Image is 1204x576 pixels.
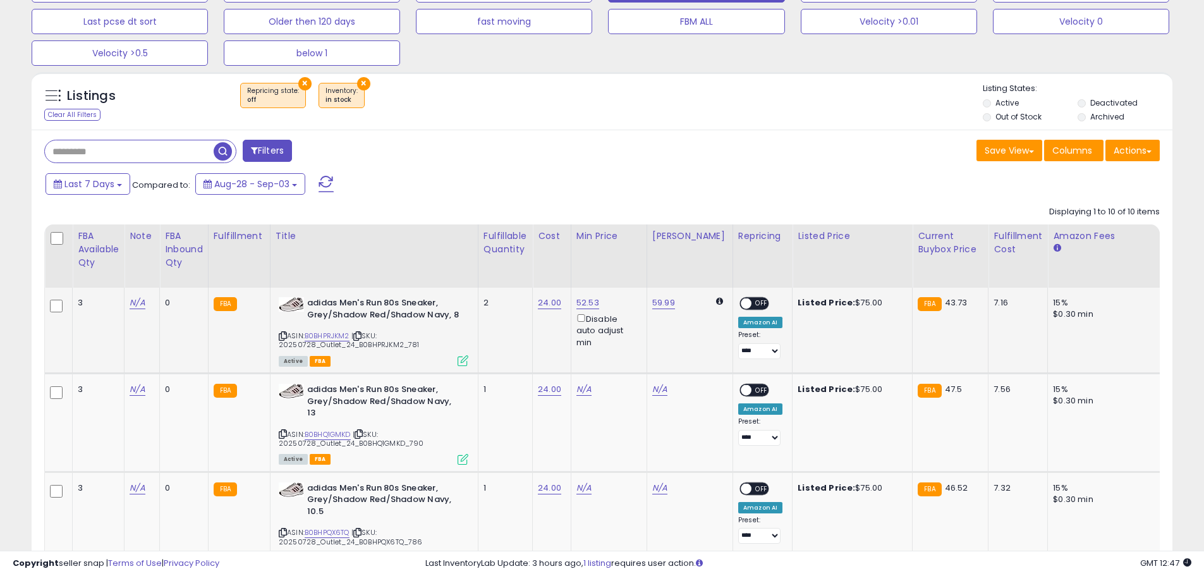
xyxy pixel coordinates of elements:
small: FBA [918,384,941,398]
p: Listing States: [983,83,1172,95]
small: FBA [918,482,941,496]
strong: Copyright [13,557,59,569]
b: adidas Men's Run 80s Sneaker, Grey/Shadow Red/Shadow Navy, 8 [307,297,461,324]
div: 3 [78,384,114,395]
b: Listed Price: [798,482,855,494]
a: 1 listing [583,557,611,569]
div: Disable auto adjust min [576,312,637,348]
span: 2025-09-11 12:47 GMT [1140,557,1191,569]
div: seller snap | | [13,558,219,570]
button: Columns [1044,140,1104,161]
button: Save View [976,140,1042,161]
div: FBA Available Qty [78,230,119,269]
a: N/A [130,482,145,494]
span: FBA [310,454,331,465]
button: Last pcse dt sort [32,9,208,34]
label: Archived [1090,111,1124,122]
div: Title [276,230,473,243]
div: Min Price [576,230,642,243]
span: OFF [751,298,772,309]
div: Repricing [738,230,787,243]
button: Older then 120 days [224,9,400,34]
div: Last InventoryLab Update: 3 hours ago, requires user action. [425,558,1191,570]
div: Fulfillment [214,230,265,243]
div: 7.32 [994,482,1038,494]
div: 1 [483,384,523,395]
div: Clear All Filters [44,109,100,121]
a: 59.99 [652,297,675,309]
button: below 1 [224,40,400,66]
a: N/A [576,383,592,396]
div: [PERSON_NAME] [652,230,727,243]
div: $75.00 [798,482,903,494]
span: OFF [751,385,772,396]
div: Amazon Fees [1053,230,1162,243]
b: adidas Men's Run 80s Sneaker, Grey/Shadow Red/Shadow Navy, 10.5 [307,482,461,521]
button: Velocity 0 [993,9,1169,34]
small: FBA [918,297,941,311]
div: ASIN: [279,482,468,562]
a: 24.00 [538,297,561,309]
a: 52.53 [576,297,599,309]
span: Compared to: [132,179,190,191]
a: 24.00 [538,383,561,396]
div: Amazon AI [738,403,782,415]
small: FBA [214,297,237,311]
button: × [298,77,312,90]
span: | SKU: 20250728_Outlet_24_B0BHQ1GMKD_790 [279,429,424,448]
span: 47.5 [945,383,963,395]
div: in stock [325,95,358,104]
img: 41PiD6REAjL._SL40_.jpg [279,482,304,497]
div: Listed Price [798,230,907,243]
span: All listings currently available for purchase on Amazon [279,356,308,367]
button: × [357,77,370,90]
div: 7.56 [994,384,1038,395]
button: fast moving [416,9,592,34]
div: Fulfillment Cost [994,230,1042,256]
button: Aug-28 - Sep-03 [195,173,305,195]
div: $0.30 min [1053,309,1158,320]
div: Note [130,230,154,243]
span: Aug-28 - Sep-03 [214,178,289,190]
span: OFF [751,483,772,494]
img: 41PiD6REAjL._SL40_.jpg [279,384,304,398]
button: Last 7 Days [46,173,130,195]
b: Listed Price: [798,297,855,309]
span: All listings currently available for purchase on Amazon [279,454,308,465]
b: Listed Price: [798,383,855,395]
div: 2 [483,297,523,309]
div: 0 [165,482,198,494]
b: adidas Men's Run 80s Sneaker, Grey/Shadow Red/Shadow Navy, 13 [307,384,461,422]
div: Current Buybox Price [918,230,983,256]
a: 24.00 [538,482,561,494]
span: Last 7 Days [64,178,114,190]
label: Active [995,97,1019,108]
div: 15% [1053,482,1158,494]
div: $0.30 min [1053,494,1158,505]
div: FBA inbound Qty [165,230,203,269]
a: N/A [652,383,667,396]
a: B0BHQ1GMKD [305,429,351,440]
span: | SKU: 20250728_Outlet_24_B0BHPRJKM2_781 [279,331,420,350]
div: Preset: [738,417,782,446]
div: Fulfillable Quantity [483,230,527,256]
div: 3 [78,482,114,494]
div: Displaying 1 to 10 of 10 items [1049,206,1160,218]
div: 7.16 [994,297,1038,309]
div: 0 [165,297,198,309]
label: Out of Stock [995,111,1042,122]
div: Amazon AI [738,502,782,513]
img: 41PiD6REAjL._SL40_.jpg [279,297,304,312]
button: Actions [1105,140,1160,161]
a: B0BHPQX6TQ [305,527,350,538]
div: 0 [165,384,198,395]
a: Terms of Use [108,557,162,569]
span: Repricing state : [247,86,299,105]
a: Privacy Policy [164,557,219,569]
span: FBA [310,356,331,367]
div: $75.00 [798,384,903,395]
div: 3 [78,297,114,309]
button: FBM ALL [608,9,784,34]
a: N/A [130,297,145,309]
div: Preset: [738,516,782,544]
